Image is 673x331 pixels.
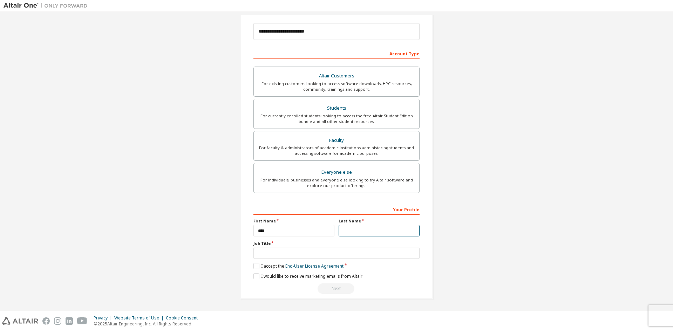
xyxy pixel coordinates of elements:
[253,241,420,246] label: Job Title
[4,2,91,9] img: Altair One
[66,317,73,325] img: linkedin.svg
[2,317,38,325] img: altair_logo.svg
[42,317,50,325] img: facebook.svg
[253,204,420,215] div: Your Profile
[94,315,114,321] div: Privacy
[253,273,362,279] label: I would like to receive marketing emails from Altair
[114,315,166,321] div: Website Terms of Use
[258,145,415,156] div: For faculty & administrators of academic institutions administering students and accessing softwa...
[258,71,415,81] div: Altair Customers
[258,177,415,188] div: For individuals, businesses and everyone else looking to try Altair software and explore our prod...
[77,317,87,325] img: youtube.svg
[253,48,420,59] div: Account Type
[258,167,415,177] div: Everyone else
[258,103,415,113] div: Students
[285,263,344,269] a: End-User License Agreement
[258,113,415,124] div: For currently enrolled students looking to access the free Altair Student Edition bundle and all ...
[253,283,420,294] div: Read and acccept EULA to continue
[339,218,420,224] label: Last Name
[258,81,415,92] div: For existing customers looking to access software downloads, HPC resources, community, trainings ...
[94,321,202,327] p: © 2025 Altair Engineering, Inc. All Rights Reserved.
[258,136,415,145] div: Faculty
[253,218,334,224] label: First Name
[253,263,344,269] label: I accept the
[166,315,202,321] div: Cookie Consent
[54,317,61,325] img: instagram.svg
